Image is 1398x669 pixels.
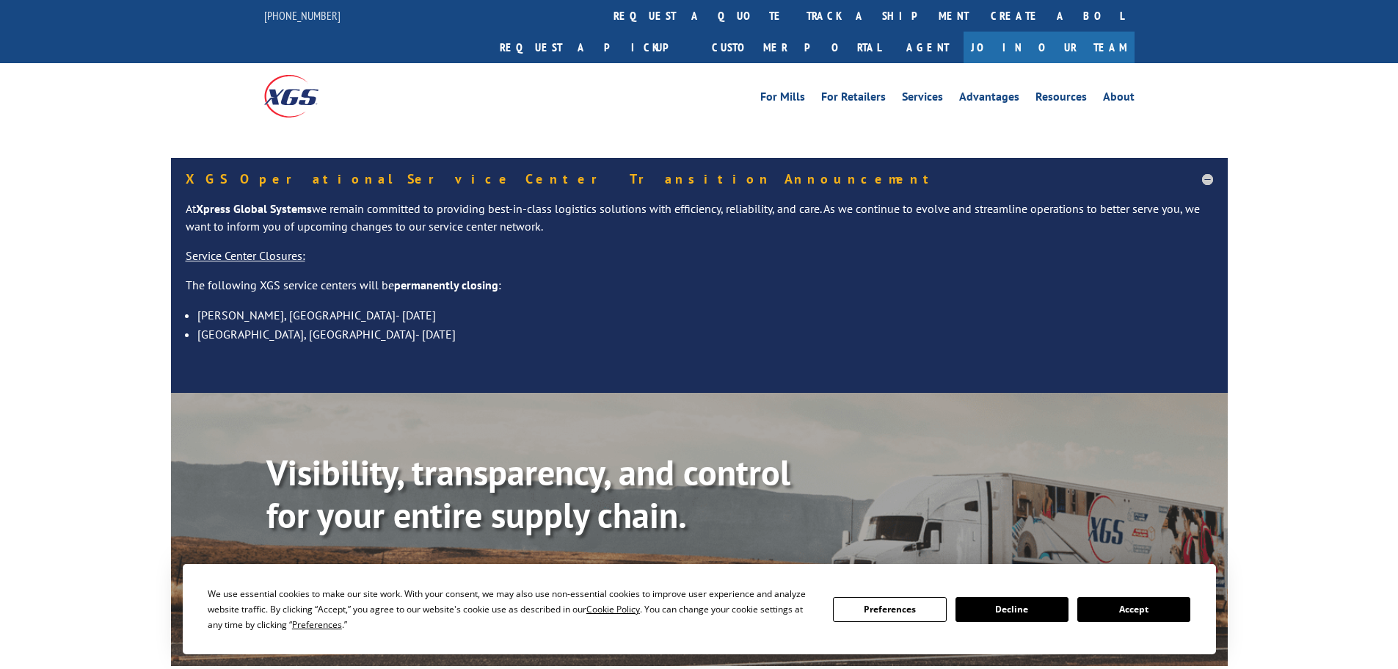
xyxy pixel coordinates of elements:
[1035,91,1087,107] a: Resources
[760,91,805,107] a: For Mills
[264,8,341,23] a: [PHONE_NUMBER]
[833,597,946,622] button: Preferences
[197,305,1213,325] li: [PERSON_NAME], [GEOGRAPHIC_DATA]- [DATE]
[266,449,790,538] b: Visibility, transparency, and control for your entire supply chain.
[208,586,815,632] div: We use essential cookies to make our site work. With your consent, we may also use non-essential ...
[1077,597,1190,622] button: Accept
[892,32,964,63] a: Agent
[394,278,498,292] strong: permanently closing
[183,564,1216,654] div: Cookie Consent Prompt
[701,32,892,63] a: Customer Portal
[955,597,1068,622] button: Decline
[964,32,1135,63] a: Join Our Team
[186,248,305,263] u: Service Center Closures:
[489,32,701,63] a: Request a pickup
[196,201,312,216] strong: Xpress Global Systems
[186,277,1213,306] p: The following XGS service centers will be :
[586,603,640,615] span: Cookie Policy
[1103,91,1135,107] a: About
[186,200,1213,247] p: At we remain committed to providing best-in-class logistics solutions with efficiency, reliabilit...
[186,173,1213,186] h5: XGS Operational Service Center Transition Announcement
[292,618,342,631] span: Preferences
[959,91,1019,107] a: Advantages
[821,91,886,107] a: For Retailers
[197,325,1213,344] li: [GEOGRAPHIC_DATA], [GEOGRAPHIC_DATA]- [DATE]
[902,91,943,107] a: Services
